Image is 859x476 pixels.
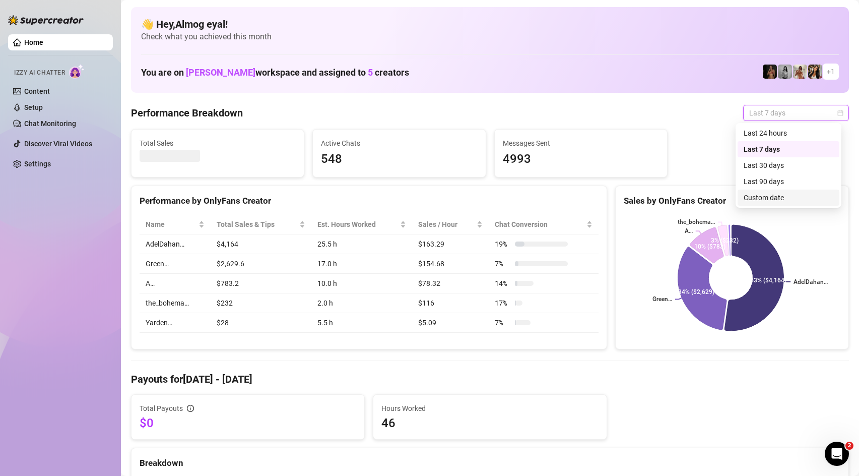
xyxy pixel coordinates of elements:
td: 2.0 h [311,293,413,313]
img: Green [793,65,807,79]
span: Active Chats [321,138,477,149]
span: Total Sales & Tips [217,219,297,230]
span: Name [146,219,196,230]
h4: 👋 Hey, Almog eyal ! [141,17,839,31]
span: 548 [321,150,477,169]
text: the_bohema… [678,219,715,226]
td: 17.0 h [311,254,413,274]
a: Setup [24,103,43,111]
th: Chat Conversion [489,215,598,234]
span: 5 [368,67,373,78]
span: Total Payouts [140,403,183,414]
text: A… [685,227,693,234]
div: Est. Hours Worked [317,219,399,230]
div: Last 30 days [738,157,839,173]
div: Breakdown [140,456,840,470]
img: AdelDahan [808,65,822,79]
a: Home [24,38,43,46]
span: Total Sales [140,138,296,149]
div: Last 90 days [738,173,839,190]
div: Custom date [744,192,833,203]
div: Last 30 days [744,160,833,171]
span: + 1 [827,66,835,77]
span: calendar [837,110,843,116]
td: 10.0 h [311,274,413,293]
h1: You are on workspace and assigned to creators [141,67,409,78]
img: logo-BBDzfeDw.svg [8,15,84,25]
a: Chat Monitoring [24,120,76,128]
div: Sales by OnlyFans Creator [624,194,840,208]
span: 46 [381,415,598,431]
span: info-circle [187,405,194,412]
div: Last 7 days [738,141,839,157]
img: the_bohema [763,65,777,79]
th: Name [140,215,211,234]
span: $0 [140,415,356,431]
td: Green… [140,254,211,274]
span: 7 % [495,317,511,328]
div: Last 90 days [744,176,833,187]
td: A… [140,274,211,293]
div: Last 7 days [744,144,833,155]
span: [PERSON_NAME] [186,67,255,78]
td: $28 [211,313,311,333]
td: $116 [412,293,489,313]
td: 25.5 h [311,234,413,254]
th: Sales / Hour [412,215,489,234]
td: $163.29 [412,234,489,254]
td: $783.2 [211,274,311,293]
span: Check what you achieved this month [141,31,839,42]
span: 19 % [495,239,511,250]
h4: Performance Breakdown [131,106,243,120]
span: 7 % [495,258,511,269]
td: AdelDahan… [140,234,211,254]
span: Hours Worked [381,403,598,414]
span: 17 % [495,297,511,309]
span: 14 % [495,278,511,289]
td: $2,629.6 [211,254,311,274]
span: Sales / Hour [418,219,475,230]
td: Yarden… [140,313,211,333]
span: Messages Sent [503,138,659,149]
text: Green… [652,296,672,303]
div: Last 24 hours [744,128,833,139]
td: $5.09 [412,313,489,333]
a: Content [24,87,50,95]
span: Last 7 days [749,105,843,121]
th: Total Sales & Tips [211,215,311,234]
div: Performance by OnlyFans Creator [140,194,599,208]
td: $232 [211,293,311,313]
td: $4,164 [211,234,311,254]
span: Chat Conversion [495,219,584,230]
td: $78.32 [412,274,489,293]
td: the_bohema… [140,293,211,313]
text: AdelDahan… [794,278,828,285]
a: Discover Viral Videos [24,140,92,148]
td: $154.68 [412,254,489,274]
iframe: Intercom live chat [825,442,849,466]
h4: Payouts for [DATE] - [DATE] [131,372,849,386]
img: AI Chatter [69,64,85,79]
img: A [778,65,792,79]
div: Custom date [738,190,839,206]
span: 4993 [503,150,659,169]
td: 5.5 h [311,313,413,333]
span: Izzy AI Chatter [14,68,65,78]
div: Last 24 hours [738,125,839,141]
span: 2 [845,442,853,450]
a: Settings [24,160,51,168]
